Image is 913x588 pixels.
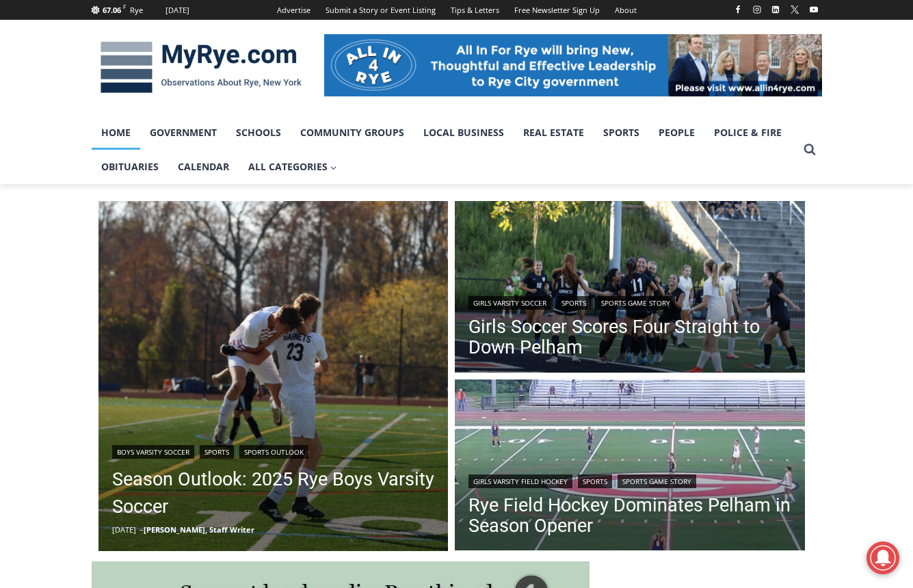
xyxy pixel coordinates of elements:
[239,150,347,184] a: All Categories
[596,296,675,310] a: Sports Game Story
[98,201,449,551] a: Read More Season Outlook: 2025 Rye Boys Varsity Soccer
[749,1,765,18] a: Instagram
[140,524,144,535] span: –
[92,116,140,150] a: Home
[103,5,121,15] span: 67.06
[414,116,514,150] a: Local Business
[291,116,414,150] a: Community Groups
[455,379,805,554] img: (PHOTO: The Rye Girls Field Hockey Team defeated Pelham 3-0 on Tuesday to move to 3-0 in 2024.)
[92,150,168,184] a: Obituaries
[92,32,310,103] img: MyRye.com
[468,472,791,488] div: | |
[468,296,551,310] a: Girls Varsity Soccer
[730,1,746,18] a: Facebook
[324,34,822,96] img: All in for Rye
[468,293,791,310] div: | |
[455,201,805,376] img: (PHOTO: Rye Girls Soccer's Samantha Yeh scores a goal in her team's 4-1 victory over Pelham on Se...
[649,116,704,150] a: People
[514,116,594,150] a: Real Estate
[144,524,254,535] a: [PERSON_NAME], Staff Writer
[112,524,136,535] time: [DATE]
[239,445,308,459] a: Sports Outlook
[112,442,435,459] div: | |
[123,3,126,10] span: F
[594,116,649,150] a: Sports
[248,159,337,174] span: All Categories
[578,475,612,488] a: Sports
[130,4,143,16] div: Rye
[767,1,784,18] a: Linkedin
[468,475,572,488] a: Girls Varsity Field Hockey
[140,116,226,150] a: Government
[455,201,805,376] a: Read More Girls Soccer Scores Four Straight to Down Pelham
[806,1,822,18] a: YouTube
[168,150,239,184] a: Calendar
[557,296,591,310] a: Sports
[468,317,791,358] a: Girls Soccer Scores Four Straight to Down Pelham
[112,445,194,459] a: Boys Varsity Soccer
[92,116,797,185] nav: Primary Navigation
[704,116,791,150] a: Police & Fire
[786,1,803,18] a: X
[618,475,696,488] a: Sports Game Story
[112,466,435,520] a: Season Outlook: 2025 Rye Boys Varsity Soccer
[797,137,822,162] button: View Search Form
[226,116,291,150] a: Schools
[98,201,449,551] img: (PHOTO: Alex van der Voort and Lex Cox of Rye Boys Varsity Soccer on Thursday, October 31, 2024 f...
[468,495,791,536] a: Rye Field Hockey Dominates Pelham in Season Opener
[200,445,234,459] a: Sports
[455,379,805,554] a: Read More Rye Field Hockey Dominates Pelham in Season Opener
[166,4,189,16] div: [DATE]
